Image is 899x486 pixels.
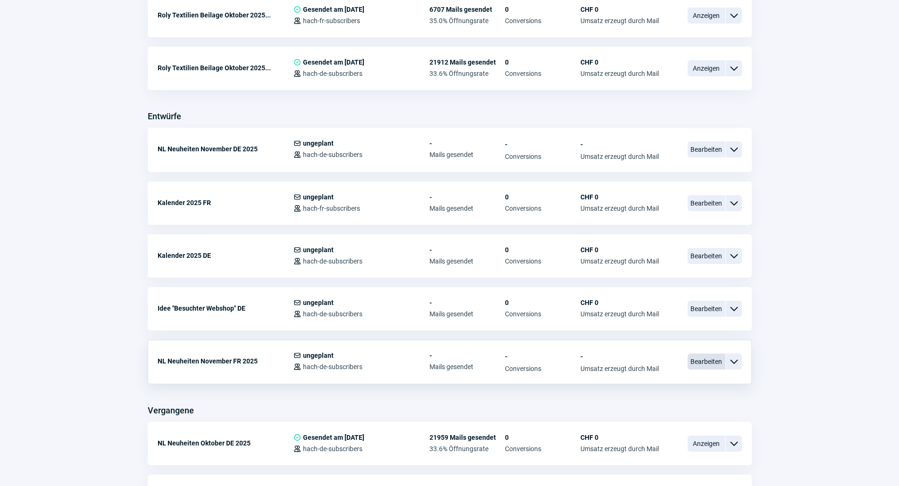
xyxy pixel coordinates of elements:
[505,140,580,149] span: -
[688,436,725,452] span: Anzeigen
[505,153,580,160] span: Conversions
[505,257,580,265] span: Conversions
[505,6,580,13] span: 0
[429,6,505,13] span: 6707 Mails gesendet
[580,246,659,254] span: CHF 0
[303,352,334,359] span: ungeplant
[429,445,505,453] span: 33.6% Öffnungsrate
[429,352,505,359] span: -
[580,299,659,306] span: CHF 0
[158,299,294,318] div: Idee "Besuchter Webshop" DE
[580,352,659,361] span: -
[580,140,659,149] span: -
[148,403,194,418] h3: Vergangene
[158,434,294,453] div: NL Neuheiten Oktober DE 2025
[505,299,580,306] span: 0
[303,299,334,306] span: ungeplant
[158,246,294,265] div: Kalender 2025 DE
[429,363,505,371] span: Mails gesendet
[158,193,294,212] div: Kalender 2025 FR
[303,434,364,441] span: Gesendet am [DATE]
[303,257,362,265] span: hach-de-subscribers
[688,195,725,211] span: Bearbeiten
[688,141,725,157] span: Bearbeiten
[580,17,659,25] span: Umsatz erzeugt durch Mail
[303,17,360,25] span: hach-fr-subscribers
[429,205,505,212] span: Mails gesendet
[505,365,580,372] span: Conversions
[580,193,659,201] span: CHF 0
[580,257,659,265] span: Umsatz erzeugt durch Mail
[303,6,364,13] span: Gesendet am [DATE]
[505,310,580,318] span: Conversions
[429,193,505,201] span: -
[303,70,362,77] span: hach-de-subscribers
[505,246,580,254] span: 0
[303,363,362,371] span: hach-de-subscribers
[580,153,659,160] span: Umsatz erzeugt durch Mail
[505,205,580,212] span: Conversions
[429,58,505,66] span: 21912 Mails gesendet
[303,246,334,254] span: ungeplant
[303,205,360,212] span: hach-fr-subscribers
[688,301,725,317] span: Bearbeiten
[429,310,505,318] span: Mails gesendet
[580,310,659,318] span: Umsatz erzeugt durch Mail
[158,140,294,158] div: NL Neuheiten November DE 2025
[303,445,362,453] span: hach-de-subscribers
[505,193,580,201] span: 0
[580,365,659,372] span: Umsatz erzeugt durch Mail
[303,58,364,66] span: Gesendet am [DATE]
[429,257,505,265] span: Mails gesendet
[303,193,334,201] span: ungeplant
[688,354,725,370] span: Bearbeiten
[580,70,659,77] span: Umsatz erzeugt durch Mail
[580,434,659,441] span: CHF 0
[580,58,659,66] span: CHF 0
[429,299,505,306] span: -
[505,434,580,441] span: 0
[158,6,294,25] div: Roly Textilien Beilage Oktober 2025...
[429,151,505,158] span: Mails gesendet
[148,109,181,124] h3: Entwürfe
[429,140,505,147] span: -
[429,17,505,25] span: 35.0% Öffnungsrate
[303,140,334,147] span: ungeplant
[580,205,659,212] span: Umsatz erzeugt durch Mail
[688,60,725,76] span: Anzeigen
[158,352,294,371] div: NL Neuheiten November FR 2025
[505,17,580,25] span: Conversions
[505,352,580,361] span: -
[429,246,505,254] span: -
[429,70,505,77] span: 33.6% Öffnungsrate
[580,6,659,13] span: CHF 0
[158,58,294,77] div: Roly Textilien Beilage Oktober 2025...
[303,310,362,318] span: hach-de-subscribers
[303,151,362,158] span: hach-de-subscribers
[429,434,505,441] span: 21959 Mails gesendet
[505,58,580,66] span: 0
[505,445,580,453] span: Conversions
[505,70,580,77] span: Conversions
[688,8,725,24] span: Anzeigen
[688,248,725,264] span: Bearbeiten
[580,445,659,453] span: Umsatz erzeugt durch Mail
